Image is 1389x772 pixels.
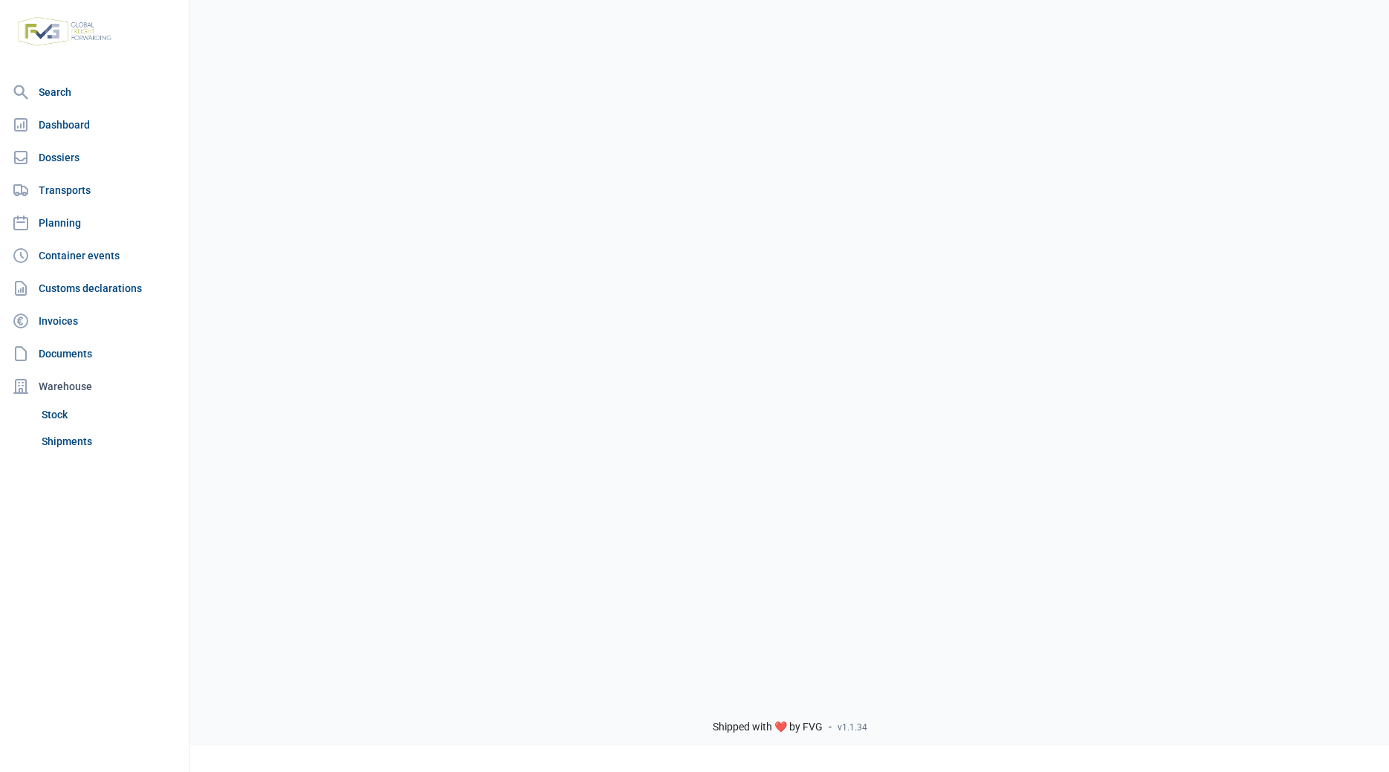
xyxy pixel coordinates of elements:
[6,110,184,140] a: Dashboard
[713,721,823,734] span: Shipped with ❤️ by FVG
[829,721,832,734] span: -
[6,241,184,270] a: Container events
[6,175,184,205] a: Transports
[6,143,184,172] a: Dossiers
[36,401,184,428] a: Stock
[36,428,184,455] a: Shipments
[6,339,184,369] a: Documents
[12,11,117,52] img: FVG - Global freight forwarding
[838,721,867,733] span: v1.1.34
[6,208,184,238] a: Planning
[6,306,184,336] a: Invoices
[6,77,184,107] a: Search
[6,273,184,303] a: Customs declarations
[6,372,184,401] div: Warehouse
